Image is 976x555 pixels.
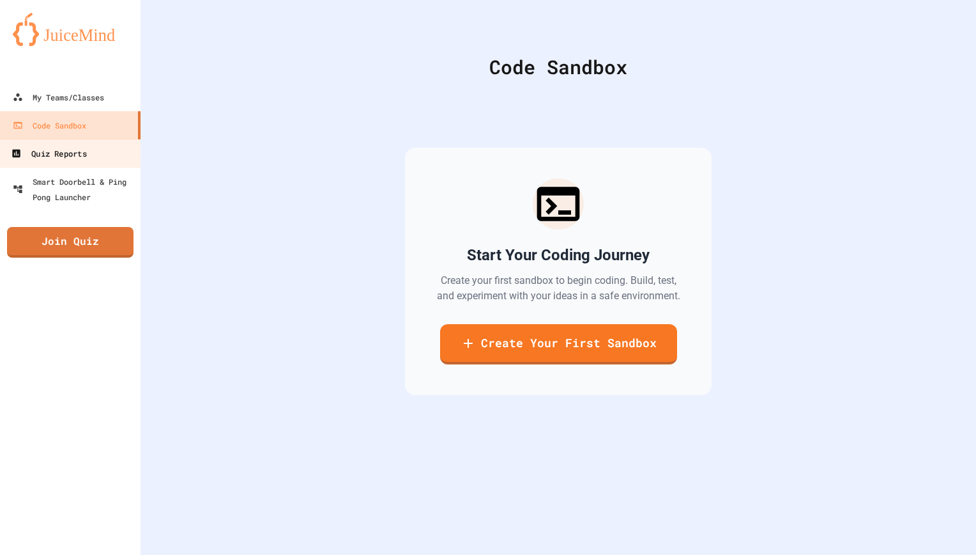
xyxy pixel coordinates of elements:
[7,227,133,258] a: Join Quiz
[172,52,944,81] div: Code Sandbox
[440,324,677,364] a: Create Your First Sandbox
[467,245,650,265] h2: Start Your Coding Journey
[436,273,681,304] p: Create your first sandbox to begin coding. Build, test, and experiment with your ideas in a safe ...
[11,146,86,162] div: Quiz Reports
[13,13,128,46] img: logo-orange.svg
[13,118,86,133] div: Code Sandbox
[13,90,104,105] div: My Teams/Classes
[13,174,135,205] div: Smart Doorbell & Ping Pong Launcher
